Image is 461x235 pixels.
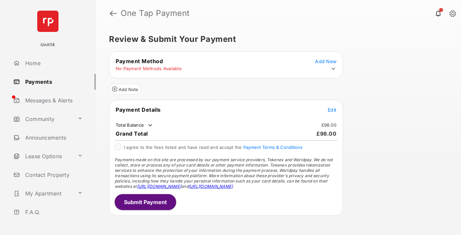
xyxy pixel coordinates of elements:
span: I agree to the fees listed and have read and accept the [124,145,302,150]
td: Total Balance [115,122,154,129]
td: £98.00 [321,122,337,128]
a: My Apartment [11,185,75,201]
button: Edit [328,106,336,113]
strong: One Tap Payment [121,9,190,17]
span: Edit [328,107,336,113]
a: Payments [11,74,96,90]
a: Contact Property [11,167,96,183]
button: Submit Payment [115,194,176,210]
a: F.A.Q. [11,204,96,220]
span: Payment Method [116,58,163,64]
button: Add New [315,58,336,64]
a: Lease Options [11,148,75,164]
span: Grand Total [116,130,148,137]
h5: Review & Submit Your Payment [109,35,442,43]
img: svg+xml;base64,PHN2ZyB4bWxucz0iaHR0cDovL3d3dy53My5vcmcvMjAwMC9zdmciIHdpZHRoPSI2NCIgaGVpZ2h0PSI2NC... [37,11,58,32]
button: Add Note [109,84,141,94]
a: [URL][DOMAIN_NAME] [188,184,233,189]
a: [URL][DOMAIN_NAME] [137,184,181,189]
button: I agree to the fees listed and have read and accept the [243,145,302,150]
td: No Payment Methods Available [115,65,182,71]
a: Community [11,111,75,127]
span: Payment Details [116,106,161,113]
p: Unit14 [41,42,55,48]
a: Home [11,55,96,71]
span: £98.00 [316,130,336,137]
span: Payments made on this site are processed by our payment service providers, Tokenex and Worldpay. ... [115,157,333,189]
a: Messages & Alerts [11,92,96,108]
span: Add New [315,59,336,64]
a: Announcements [11,130,96,146]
